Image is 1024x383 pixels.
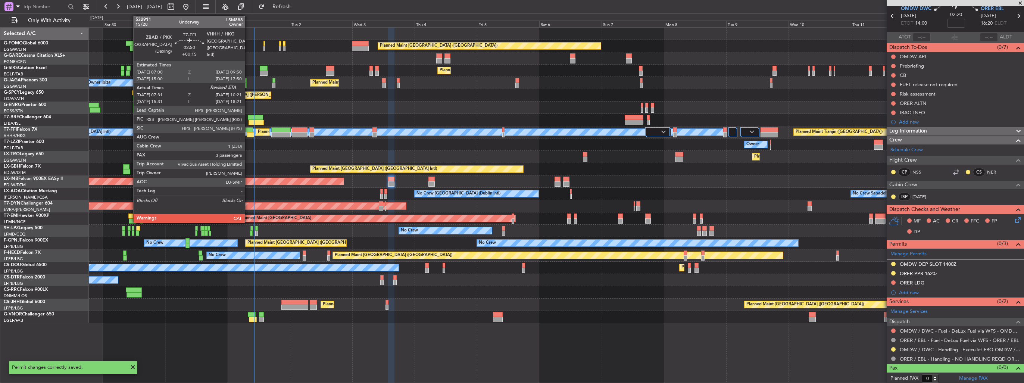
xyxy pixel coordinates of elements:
[997,298,1008,305] span: (0/2)
[4,108,24,114] a: EGSS/STN
[4,305,23,311] a: LFPB/LBG
[971,218,979,225] span: FFC
[4,244,23,249] a: LFPB/LBG
[4,115,19,119] span: T7-BRE
[4,275,20,280] span: CS-DTR
[4,152,44,156] a: LX-TROLegacy 650
[900,91,936,97] div: Risk assessment
[4,238,48,243] a: F-GPNJFalcon 900EX
[890,375,918,382] label: Planned PAX
[900,356,1020,362] a: ORER / EBL - Handling - NO HANDLING REQD ORER/EBL
[995,20,1006,27] span: ELDT
[90,15,103,21] div: [DATE]
[4,189,57,193] a: LX-AOACitation Mustang
[258,127,383,138] div: Planned Maint [GEOGRAPHIC_DATA] ([GEOGRAPHIC_DATA] Intl)
[4,263,21,267] span: CS-DOU
[335,250,452,261] div: Planned Maint [GEOGRAPHIC_DATA] ([GEOGRAPHIC_DATA])
[4,226,43,230] a: 9H-LPZLegacy 500
[914,218,921,225] span: MF
[900,270,937,277] div: ORER PPR 1620z
[4,281,23,286] a: LFPB/LBG
[900,100,926,106] div: ORER ALTN
[952,218,958,225] span: CR
[416,188,500,199] div: No Crew [GEOGRAPHIC_DATA] (Dublin Intl)
[4,219,26,225] a: LFMN/NCE
[851,21,913,27] div: Thu 11
[4,41,48,46] a: G-FOMOGlobal 6000
[933,218,940,225] span: AC
[4,127,17,132] span: T7-FFI
[900,337,1019,343] a: ORER / EBL - Fuel - DeLux Fuel via WFS - ORER / EBL
[900,328,1020,334] a: OMDW / DWC - Fuel - DeLux Fuel via WFS - OMDW / DWC
[4,238,20,243] span: F-GPNJ
[900,109,925,116] div: IRAQ INFO
[23,1,66,12] input: Trip Number
[247,237,365,249] div: Planned Maint [GEOGRAPHIC_DATA] ([GEOGRAPHIC_DATA])
[4,250,41,255] a: F-HECDFalcon 7X
[853,188,887,199] div: No Crew Sabadell
[890,308,928,315] a: Manage Services
[4,300,45,304] a: CS-JHHGlobal 6000
[602,21,664,27] div: Sun 7
[4,53,65,58] a: G-GARECessna Citation XLS+
[4,115,51,119] a: T7-BREChallenger 604
[1000,34,1012,41] span: ALDT
[900,81,958,88] div: FUEL release not required
[4,133,26,138] a: VHHH/HKG
[901,12,916,20] span: [DATE]
[889,156,917,165] span: Flight Crew
[4,170,26,175] a: EDLW/DTM
[4,256,23,262] a: LFPB/LBG
[4,182,26,188] a: EDLW/DTM
[4,207,50,212] a: EVRA/[PERSON_NAME]
[88,77,110,88] div: Owner Ibiza
[4,59,26,65] a: EGNR/CEG
[144,90,230,101] div: Planned Maint Athens ([PERSON_NAME] Intl)
[4,268,23,274] a: LFPB/LBG
[146,237,163,249] div: No Crew
[889,205,960,214] span: Dispatch Checks and Weather
[4,78,21,82] span: G-JAGA
[889,43,927,52] span: Dispatch To-Dos
[477,21,539,27] div: Fri 5
[997,364,1008,371] span: (0/0)
[188,90,293,101] div: Cleaning [GEOGRAPHIC_DATA] ([PERSON_NAME] Intl)
[440,65,557,76] div: Planned Maint [GEOGRAPHIC_DATA] ([GEOGRAPHIC_DATA])
[750,130,754,133] img: arrow-gray.svg
[4,90,20,95] span: G-SPCY
[255,1,300,13] button: Refresh
[4,250,20,255] span: F-HECD
[4,293,27,299] a: DNMM/LOS
[997,43,1008,51] span: (0/7)
[266,4,297,9] span: Refresh
[4,103,46,107] a: G-ENRGPraetor 600
[889,181,917,189] span: Cabin Crew
[4,152,20,156] span: LX-TRO
[539,21,602,27] div: Sat 6
[997,240,1008,247] span: (0/3)
[898,193,911,201] div: ISP
[209,250,226,261] div: No Crew
[240,213,311,224] div: Planned Maint [GEOGRAPHIC_DATA]
[4,287,20,292] span: CS-RRC
[746,139,759,150] div: Owner
[900,261,956,267] div: OMDW DEP SLOT 1400Z
[912,193,929,200] a: [DATE]
[900,53,926,60] div: OMDW API
[4,318,23,323] a: EGLF/FAB
[312,164,437,175] div: Planned Maint [GEOGRAPHIC_DATA] ([GEOGRAPHIC_DATA] Intl)
[914,228,920,236] span: DP
[661,130,666,133] img: arrow-gray.svg
[103,21,165,27] div: Sat 30
[4,66,18,70] span: G-SIRS
[4,177,63,181] a: LX-INBFalcon 900EX EASy II
[4,96,24,102] a: LGAV/ATH
[4,103,21,107] span: G-ENRG
[8,15,81,27] button: Only With Activity
[4,201,53,206] a: T7-DYNChallenger 604
[915,20,927,27] span: 14:00
[479,237,496,249] div: No Crew
[127,3,162,10] span: [DATE] - [DATE]
[4,189,21,193] span: LX-AOA
[899,34,911,41] span: ATOT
